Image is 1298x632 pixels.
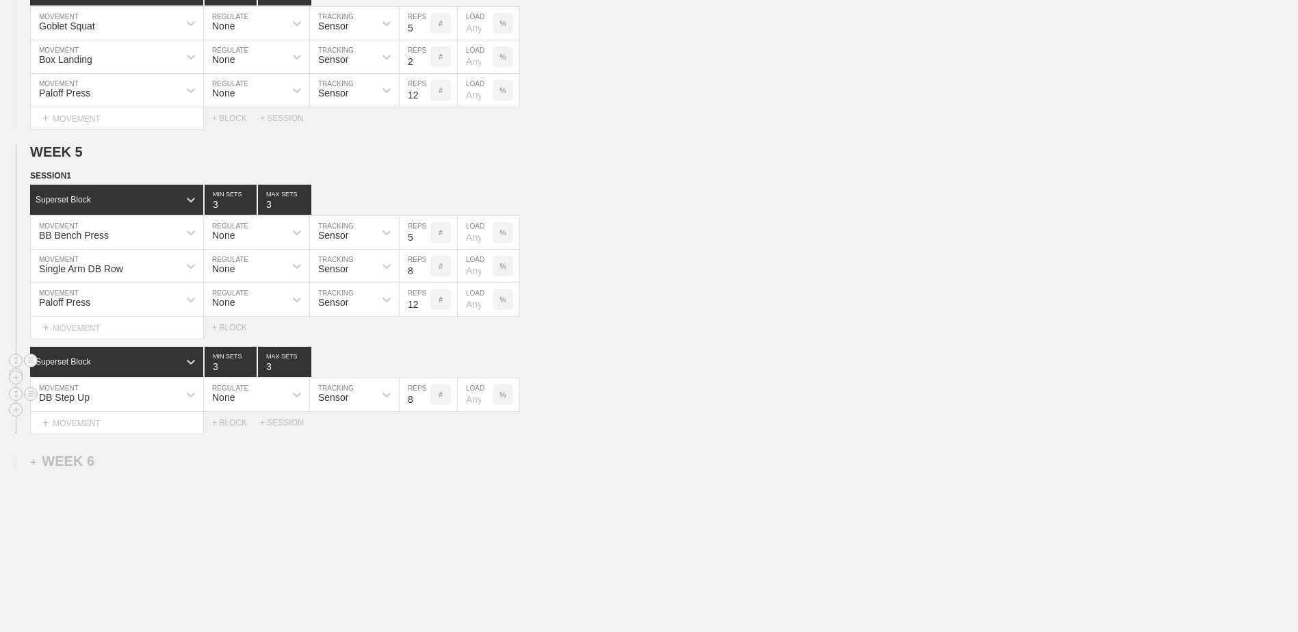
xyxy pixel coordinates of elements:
div: None [212,21,235,31]
p: # [439,229,443,237]
p: % [500,296,506,304]
div: MOVEMENT [30,107,204,130]
p: # [439,296,443,304]
span: SESSION 1 [30,171,71,181]
iframe: Chat Widget [1230,566,1298,632]
p: % [500,263,506,270]
div: BB Bench Press [39,230,109,241]
p: % [500,20,506,27]
div: Paloff Press [39,297,90,308]
div: Sensor [318,263,348,274]
p: # [439,87,443,94]
div: Superset Block [36,357,91,367]
div: + BLOCK [212,418,260,427]
div: + SESSION [260,418,315,427]
div: Single Arm DB Row [39,263,123,274]
span: + [30,456,36,468]
input: Any [458,74,493,107]
div: None [212,54,235,65]
div: Sensor [318,230,348,241]
div: Sensor [318,88,348,98]
span: + [42,321,49,333]
input: Any [458,216,493,249]
div: WEEK 6 [30,453,94,469]
div: Superset Block [36,195,91,205]
p: # [439,263,443,270]
div: Sensor [318,54,348,65]
input: Any [458,378,493,411]
input: None [258,347,311,377]
div: Goblet Squat [39,21,95,31]
div: None [212,263,235,274]
div: Sensor [318,297,348,308]
span: + [42,417,49,428]
div: + SESSION [260,114,315,123]
div: + BLOCK [212,114,260,123]
div: None [212,230,235,241]
p: # [439,20,443,27]
p: % [500,229,506,237]
div: Sensor [318,392,348,403]
p: # [439,391,443,399]
div: None [212,392,235,403]
div: + BLOCK [212,323,260,332]
div: MOVEMENT [30,317,204,339]
div: DB Step Up [39,392,90,403]
span: WEEK 5 [30,144,83,159]
div: Sensor [318,21,348,31]
p: # [439,53,443,61]
input: Any [458,250,493,282]
input: None [258,185,311,215]
p: % [500,53,506,61]
div: Paloff Press [39,88,90,98]
input: Any [458,283,493,316]
div: None [212,88,235,98]
p: % [500,391,506,399]
div: None [212,297,235,308]
p: % [500,87,506,94]
span: + [42,112,49,124]
input: Any [458,40,493,73]
div: Box Landing [39,54,92,65]
input: Any [458,7,493,40]
div: MOVEMENT [30,412,204,434]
